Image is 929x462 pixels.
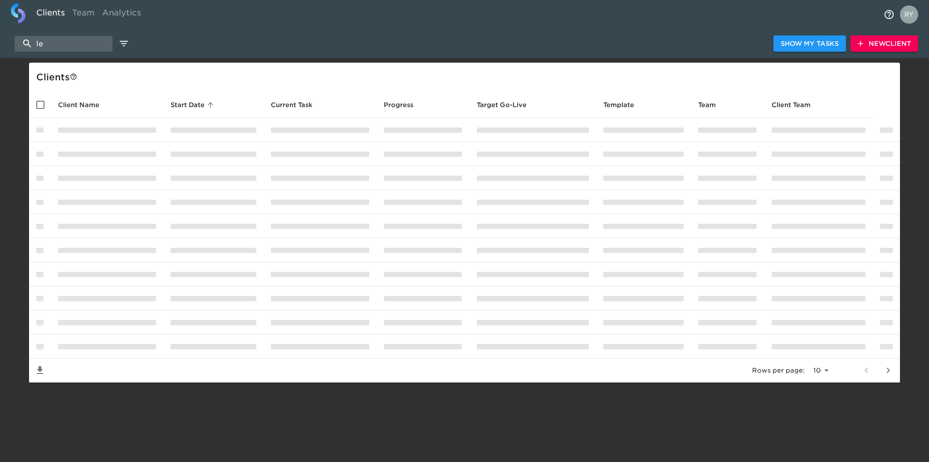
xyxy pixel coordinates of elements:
button: next page [877,359,899,381]
select: rows per page [808,364,832,378]
button: Show My Tasks [773,35,846,52]
button: notifications [878,4,900,25]
table: enhanced table [29,92,900,383]
a: Team [68,3,98,25]
span: Client Team [772,99,822,110]
a: Clients [33,3,68,25]
span: Template [603,99,646,110]
span: Team [698,99,728,110]
span: Target Go-Live [477,99,538,110]
span: Calculated based on the start date and the duration of all Tasks contained in this Hub. [477,99,527,110]
svg: This is a list of all of your clients and clients shared with you [70,73,77,80]
a: Analytics [98,3,145,25]
span: New Client [858,38,911,49]
button: Save List [29,359,51,381]
span: Client Name [58,99,111,110]
input: search [15,36,112,52]
span: Start Date [171,99,216,110]
div: Client s [36,70,896,84]
button: NewClient [851,35,918,52]
span: Progress [384,99,425,110]
p: Rows per page: [752,366,805,375]
span: This is the next Task in this Hub that should be completed [271,99,313,110]
span: Show My Tasks [781,38,839,49]
img: Profile [900,5,918,24]
img: logo [11,3,25,23]
span: Current Task [271,99,324,110]
button: edit [116,36,132,51]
